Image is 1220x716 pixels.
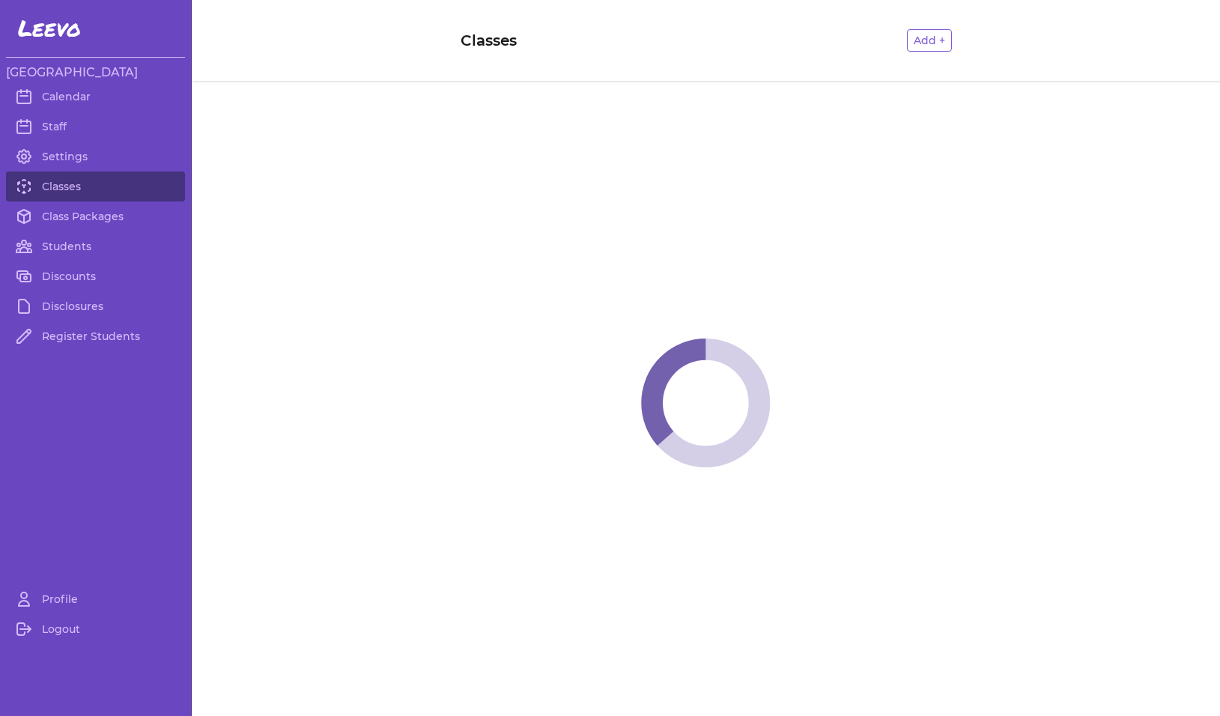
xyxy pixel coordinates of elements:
[6,112,185,142] a: Staff
[6,142,185,172] a: Settings
[6,321,185,351] a: Register Students
[6,261,185,291] a: Discounts
[18,15,81,42] span: Leevo
[6,614,185,644] a: Logout
[6,172,185,201] a: Classes
[907,29,952,52] button: Add +
[6,231,185,261] a: Students
[6,201,185,231] a: Class Packages
[6,291,185,321] a: Disclosures
[6,82,185,112] a: Calendar
[6,584,185,614] a: Profile
[6,64,185,82] h3: [GEOGRAPHIC_DATA]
